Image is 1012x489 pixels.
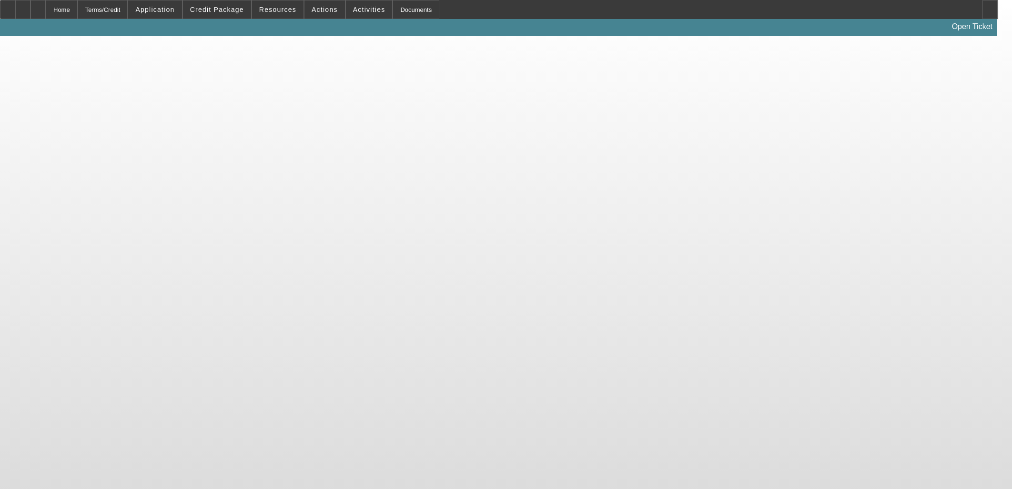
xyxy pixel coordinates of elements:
span: Credit Package [190,6,244,13]
button: Activities [346,0,393,19]
span: Application [135,6,174,13]
a: Open Ticket [948,19,996,35]
span: Resources [259,6,296,13]
button: Credit Package [183,0,251,19]
button: Actions [304,0,345,19]
button: Resources [252,0,304,19]
span: Actions [312,6,338,13]
span: Activities [353,6,385,13]
button: Application [128,0,182,19]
